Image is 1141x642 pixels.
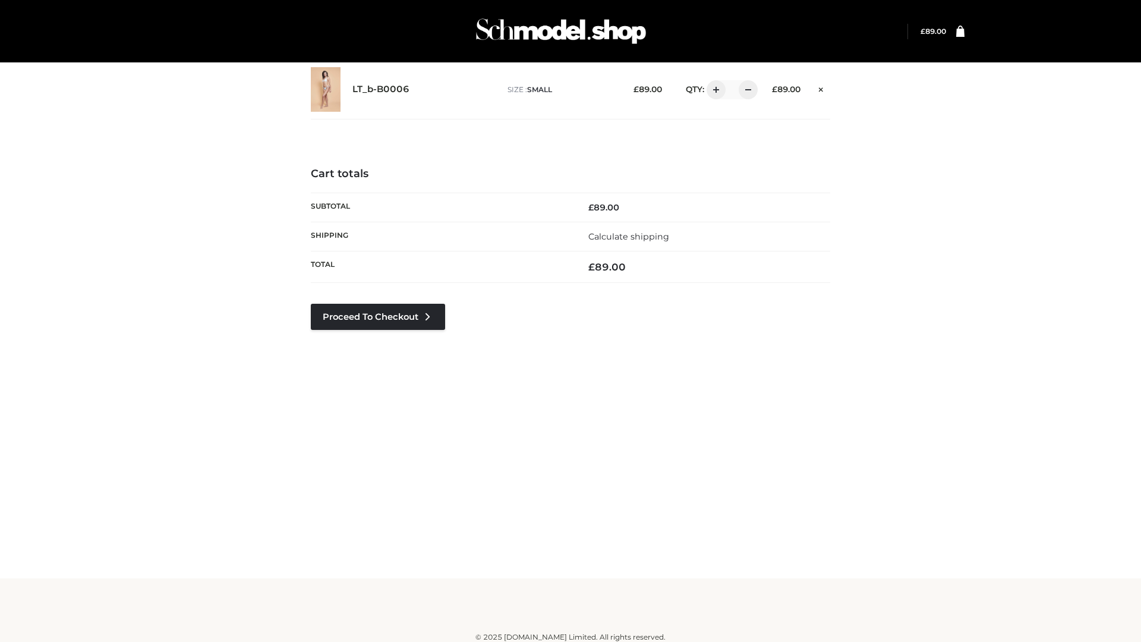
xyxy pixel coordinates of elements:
div: QTY: [674,80,754,99]
a: LT_b-B0006 [352,84,409,95]
img: Schmodel Admin 964 [472,8,650,55]
bdi: 89.00 [772,84,800,94]
a: Proceed to Checkout [311,304,445,330]
p: size : [508,84,615,95]
span: £ [588,261,595,273]
bdi: 89.00 [588,202,619,213]
a: £89.00 [921,27,946,36]
th: Total [311,251,570,283]
a: Calculate shipping [588,231,669,242]
span: £ [772,84,777,94]
span: £ [588,202,594,213]
span: £ [633,84,639,94]
a: Remove this item [812,80,830,96]
bdi: 89.00 [921,27,946,36]
bdi: 89.00 [588,261,626,273]
span: SMALL [527,85,552,94]
th: Subtotal [311,193,570,222]
h4: Cart totals [311,168,830,181]
span: £ [921,27,925,36]
th: Shipping [311,222,570,251]
bdi: 89.00 [633,84,662,94]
